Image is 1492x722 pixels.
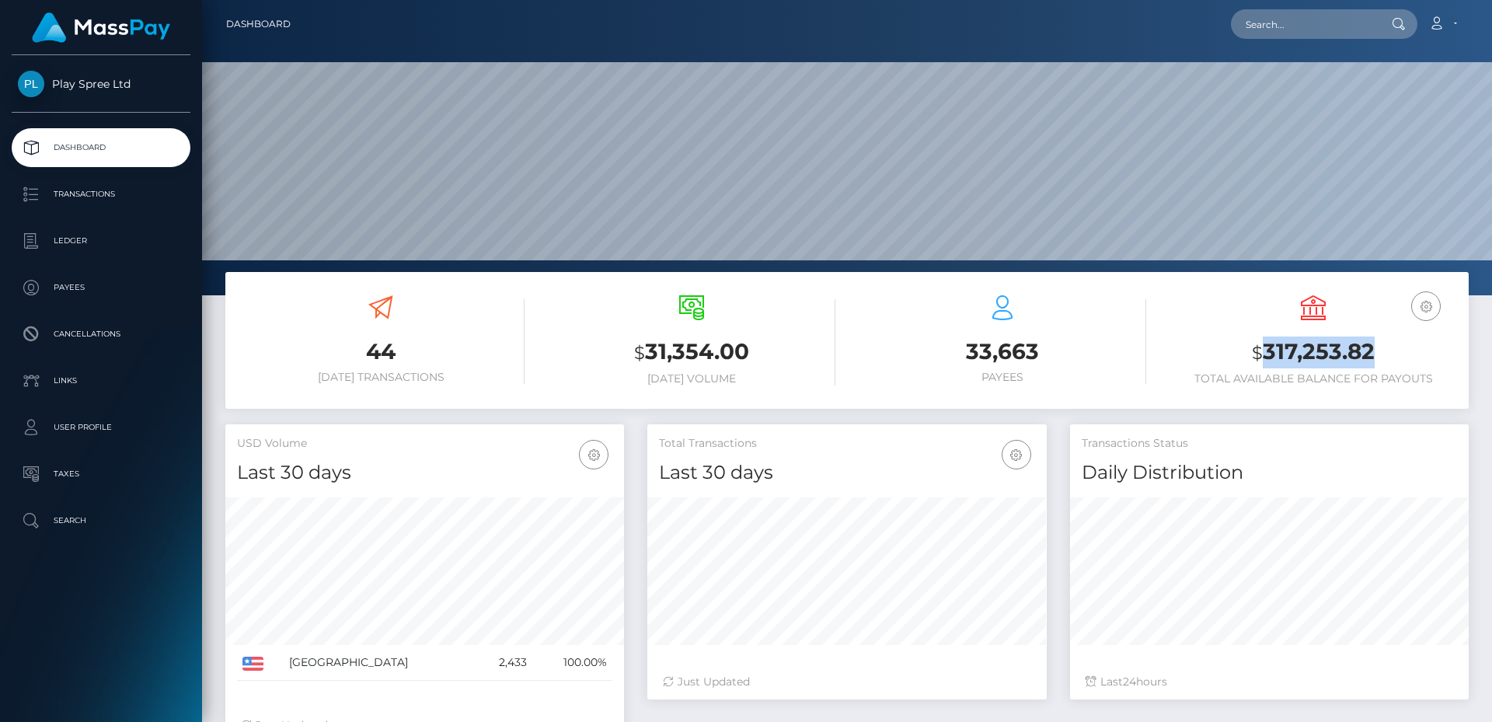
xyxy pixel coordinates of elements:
[237,337,525,367] h3: 44
[18,71,44,97] img: Play Spree Ltd
[237,436,612,452] h5: USD Volume
[18,229,184,253] p: Ledger
[1170,372,1457,385] h6: Total Available Balance for Payouts
[18,276,184,299] p: Payees
[1123,675,1136,689] span: 24
[237,371,525,384] h6: [DATE] Transactions
[18,323,184,346] p: Cancellations
[18,183,184,206] p: Transactions
[12,221,190,260] a: Ledger
[634,342,645,364] small: $
[532,645,612,681] td: 100.00%
[659,436,1034,452] h5: Total Transactions
[12,315,190,354] a: Cancellations
[12,455,190,494] a: Taxes
[12,128,190,167] a: Dashboard
[859,371,1146,384] h6: Payees
[475,645,532,681] td: 2,433
[548,337,835,368] h3: 31,354.00
[12,408,190,447] a: User Profile
[548,372,835,385] h6: [DATE] Volume
[1082,459,1457,487] h4: Daily Distribution
[242,657,263,671] img: US.png
[18,509,184,532] p: Search
[12,175,190,214] a: Transactions
[237,459,612,487] h4: Last 30 days
[12,361,190,400] a: Links
[18,416,184,439] p: User Profile
[1252,342,1263,364] small: $
[12,268,190,307] a: Payees
[226,8,291,40] a: Dashboard
[12,501,190,540] a: Search
[1170,337,1457,368] h3: 317,253.82
[663,674,1030,690] div: Just Updated
[12,77,190,91] span: Play Spree Ltd
[18,369,184,392] p: Links
[1231,9,1377,39] input: Search...
[1086,674,1453,690] div: Last hours
[659,459,1034,487] h4: Last 30 days
[18,462,184,486] p: Taxes
[32,12,170,43] img: MassPay Logo
[284,645,475,681] td: [GEOGRAPHIC_DATA]
[1082,436,1457,452] h5: Transactions Status
[18,136,184,159] p: Dashboard
[859,337,1146,367] h3: 33,663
